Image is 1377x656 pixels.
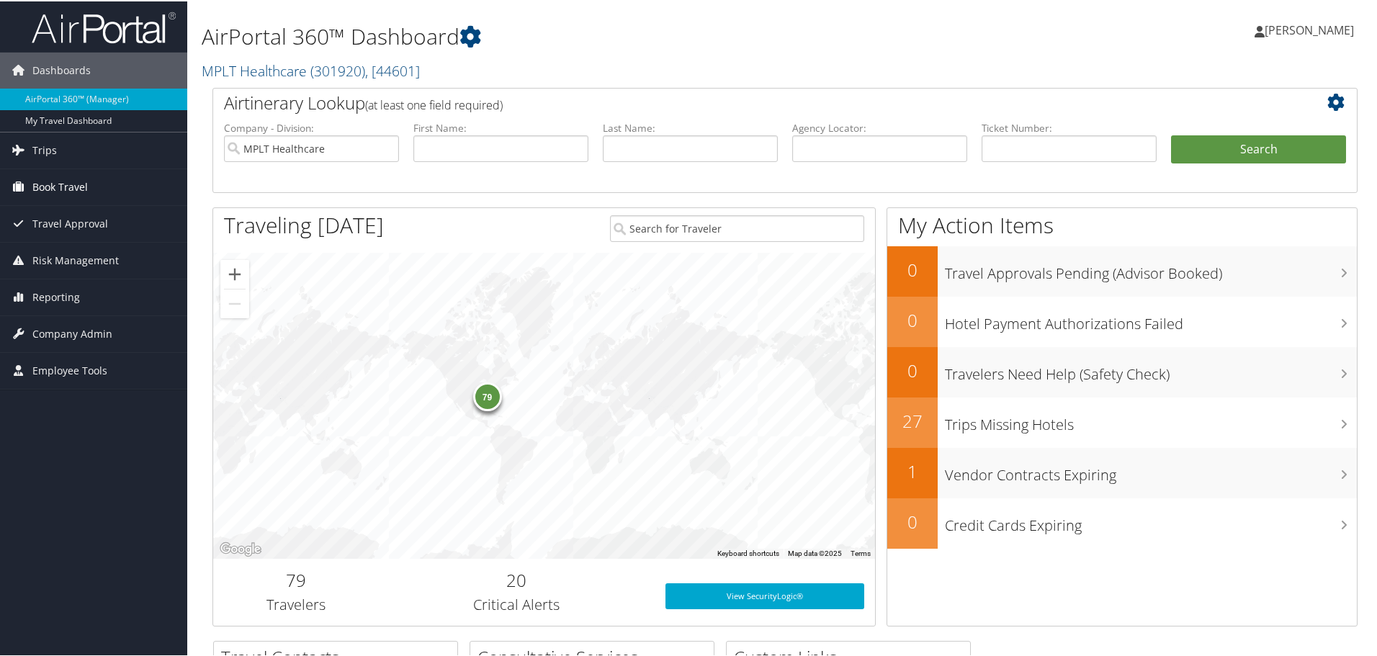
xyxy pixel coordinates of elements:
[792,120,967,134] label: Agency Locator:
[887,295,1357,346] a: 0Hotel Payment Authorizations Failed
[224,209,384,239] h1: Traveling [DATE]
[945,305,1357,333] h3: Hotel Payment Authorizations Failed
[887,256,938,281] h2: 0
[603,120,778,134] label: Last Name:
[945,356,1357,383] h3: Travelers Need Help (Safety Check)
[610,214,864,241] input: Search for Traveler
[887,209,1357,239] h1: My Action Items
[665,582,864,608] a: View SecurityLogic®
[945,255,1357,282] h3: Travel Approvals Pending (Advisor Booked)
[887,497,1357,547] a: 0Credit Cards Expiring
[945,457,1357,484] h3: Vendor Contracts Expiring
[390,593,644,614] h3: Critical Alerts
[788,548,842,556] span: Map data ©2025
[390,567,644,591] h2: 20
[32,278,80,314] span: Reporting
[982,120,1157,134] label: Ticket Number:
[217,539,264,557] a: Open this area in Google Maps (opens a new window)
[32,168,88,204] span: Book Travel
[32,9,176,43] img: airportal-logo.png
[887,408,938,432] h2: 27
[220,259,249,287] button: Zoom in
[220,288,249,317] button: Zoom out
[851,548,871,556] a: Terms (opens in new tab)
[202,60,420,79] a: MPLT Healthcare
[887,245,1357,295] a: 0Travel Approvals Pending (Advisor Booked)
[945,406,1357,433] h3: Trips Missing Hotels
[887,357,938,382] h2: 0
[945,507,1357,534] h3: Credit Cards Expiring
[32,131,57,167] span: Trips
[1255,7,1368,50] a: [PERSON_NAME]
[32,241,119,277] span: Risk Management
[365,96,503,112] span: (at least one field required)
[310,60,365,79] span: ( 301920 )
[1265,21,1354,37] span: [PERSON_NAME]
[224,567,368,591] h2: 79
[887,396,1357,446] a: 27Trips Missing Hotels
[32,205,108,241] span: Travel Approval
[1171,134,1346,163] button: Search
[887,307,938,331] h2: 0
[32,315,112,351] span: Company Admin
[472,381,501,410] div: 79
[413,120,588,134] label: First Name:
[224,120,399,134] label: Company - Division:
[32,351,107,387] span: Employee Tools
[202,20,979,50] h1: AirPortal 360™ Dashboard
[887,508,938,533] h2: 0
[887,458,938,482] h2: 1
[365,60,420,79] span: , [ 44601 ]
[887,346,1357,396] a: 0Travelers Need Help (Safety Check)
[224,89,1251,114] h2: Airtinerary Lookup
[887,446,1357,497] a: 1Vendor Contracts Expiring
[717,547,779,557] button: Keyboard shortcuts
[217,539,264,557] img: Google
[224,593,368,614] h3: Travelers
[32,51,91,87] span: Dashboards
